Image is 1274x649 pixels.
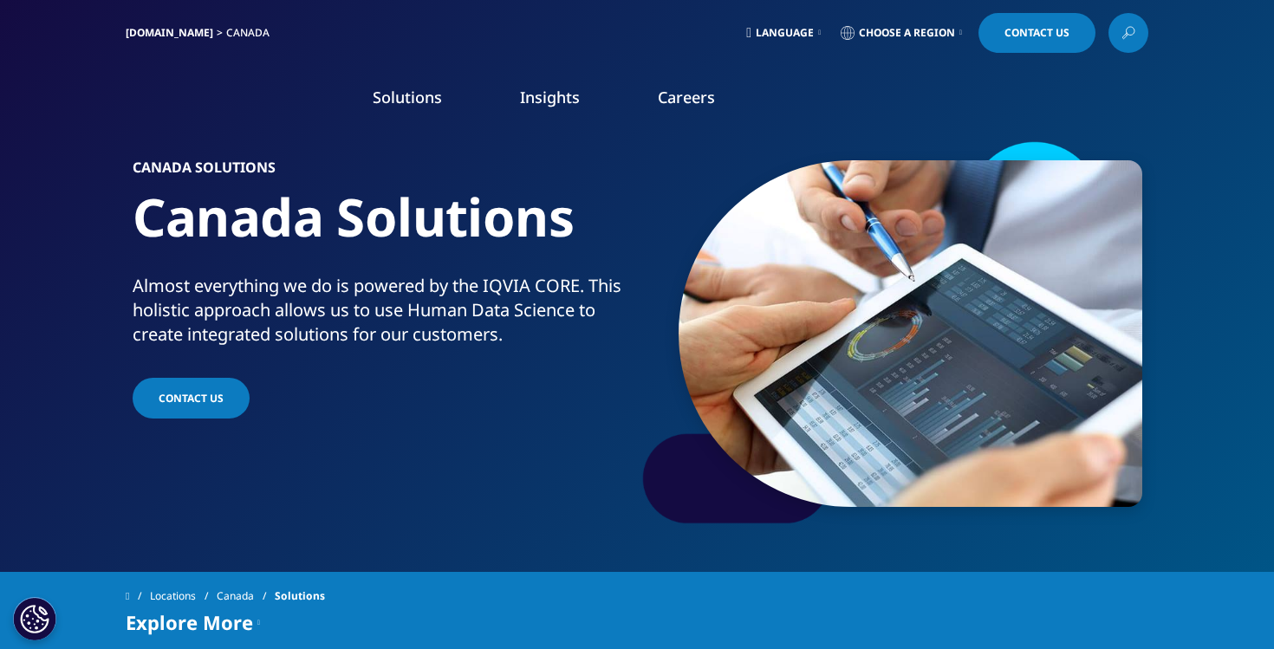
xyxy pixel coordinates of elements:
img: 295_working-and-analyzing-data-figures.jpg [679,160,1142,507]
span: Contact Us [1004,28,1069,38]
h1: Canada Solutions [133,185,631,274]
a: Contact Us [133,378,250,419]
a: Contact Us [978,13,1095,53]
button: Cookie 设置 [13,597,56,640]
span: Solutions [275,581,325,612]
a: Careers [658,87,715,107]
div: Canada [226,26,276,40]
h6: Canada Solutions [133,160,631,185]
span: Explore More [126,612,253,633]
a: Canada [217,581,275,612]
a: [DOMAIN_NAME] [126,25,213,40]
span: Language [756,26,814,40]
span: Contact Us [159,391,224,406]
span: Choose a Region [859,26,955,40]
a: Locations [150,581,217,612]
img: IQVIA Healthcare Information Technology and Pharma Clinical Research Company [126,89,264,114]
div: Almost everything we do is powered by the IQVIA CORE. This holistic approach allows us to use Hum... [133,274,631,347]
a: Insights [520,87,580,107]
nav: Primary [271,61,1148,142]
a: Solutions [373,87,442,107]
